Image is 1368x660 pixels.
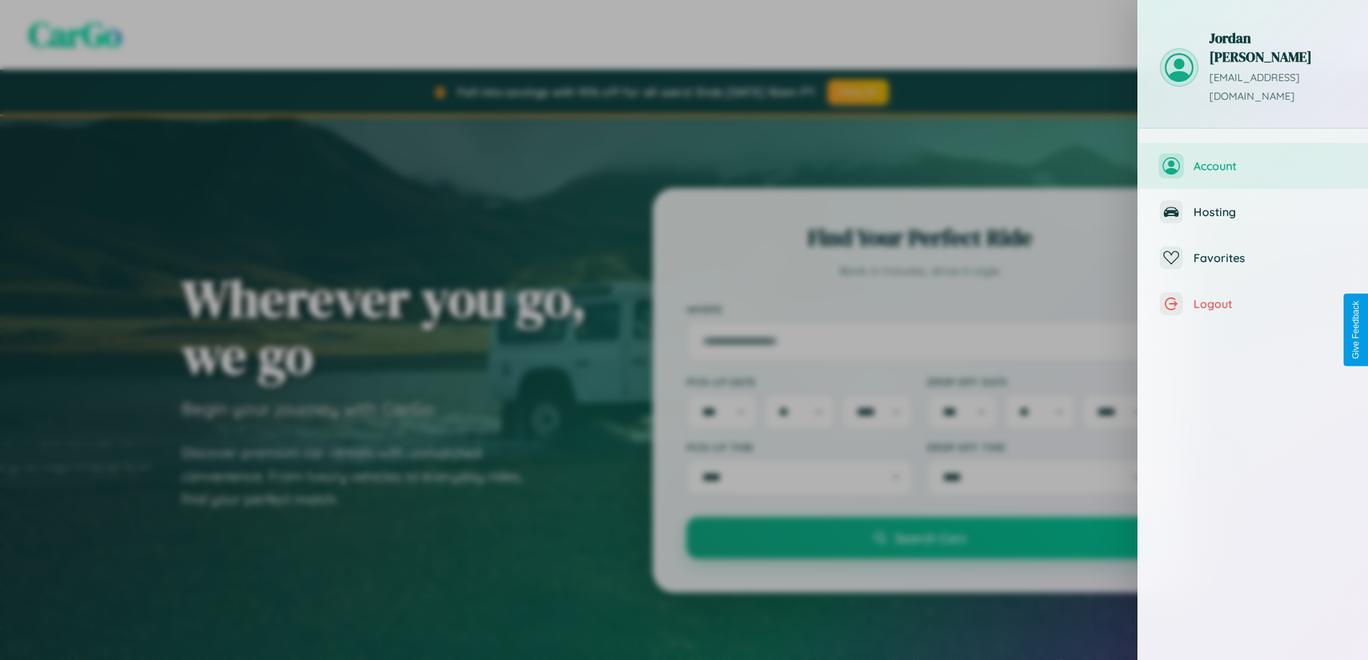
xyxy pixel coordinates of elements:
[1209,69,1346,106] p: [EMAIL_ADDRESS][DOMAIN_NAME]
[1193,251,1346,265] span: Favorites
[1138,235,1368,281] button: Favorites
[1351,301,1361,359] div: Give Feedback
[1138,189,1368,235] button: Hosting
[1209,29,1346,66] h3: Jordan [PERSON_NAME]
[1138,143,1368,189] button: Account
[1138,281,1368,327] button: Logout
[1193,159,1346,173] span: Account
[1193,205,1346,219] span: Hosting
[1193,297,1346,311] span: Logout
